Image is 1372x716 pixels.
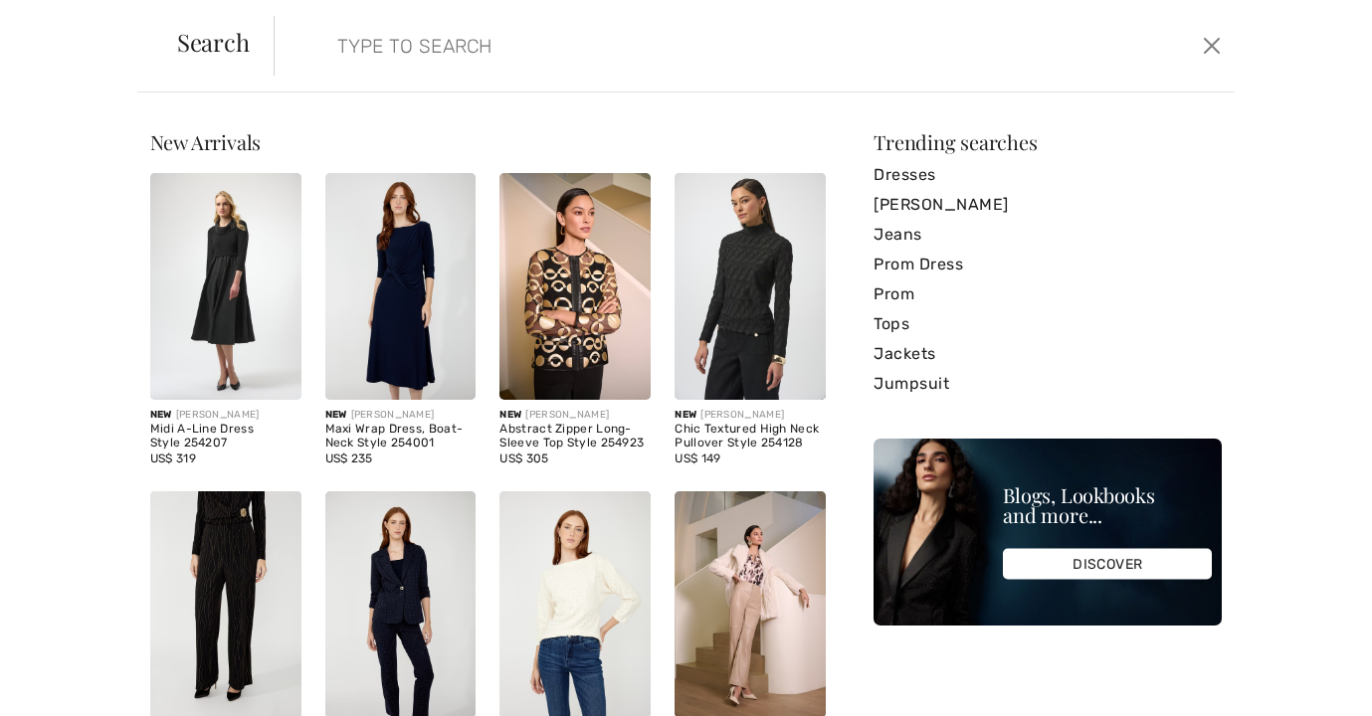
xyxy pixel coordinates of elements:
[675,409,696,421] span: New
[499,173,651,400] img: Abstract Zipper Long-Sleeve Top Style 254923. Gold/Black
[874,279,1222,309] a: Prom
[322,16,979,76] input: TYPE TO SEARCH
[1197,30,1227,62] button: Close
[874,439,1222,626] img: Blogs, Lookbooks and more...
[675,451,720,465] span: US$ 149
[325,409,347,421] span: New
[874,190,1222,220] a: [PERSON_NAME]
[1003,485,1212,525] div: Blogs, Lookbooks and more...
[150,173,301,400] img: Midi A-Line Dress Style 254207. Black
[325,408,477,423] div: [PERSON_NAME]
[675,173,826,400] img: Chic Textured High Neck Pullover Style 254128. Black
[47,14,88,32] span: Chat
[499,451,548,465] span: US$ 305
[177,30,250,54] span: Search
[499,409,521,421] span: New
[675,408,826,423] div: [PERSON_NAME]
[499,408,651,423] div: [PERSON_NAME]
[150,408,301,423] div: [PERSON_NAME]
[1003,549,1212,580] div: DISCOVER
[874,250,1222,279] a: Prom Dress
[874,132,1222,152] div: Trending searches
[499,423,651,450] div: Abstract Zipper Long-Sleeve Top Style 254923
[675,423,826,450] div: Chic Textured High Neck Pullover Style 254128
[874,339,1222,369] a: Jackets
[874,160,1222,190] a: Dresses
[325,423,477,450] div: Maxi Wrap Dress, Boat-Neck Style 254001
[874,309,1222,339] a: Tops
[874,220,1222,250] a: Jeans
[150,423,301,450] div: Midi A-Line Dress Style 254207
[325,173,477,400] img: Maxi Wrap Dress, Boat-Neck Style 254001. Midnight
[150,409,172,421] span: New
[150,128,261,155] span: New Arrivals
[150,451,196,465] span: US$ 319
[325,451,373,465] span: US$ 235
[874,369,1222,399] a: Jumpsuit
